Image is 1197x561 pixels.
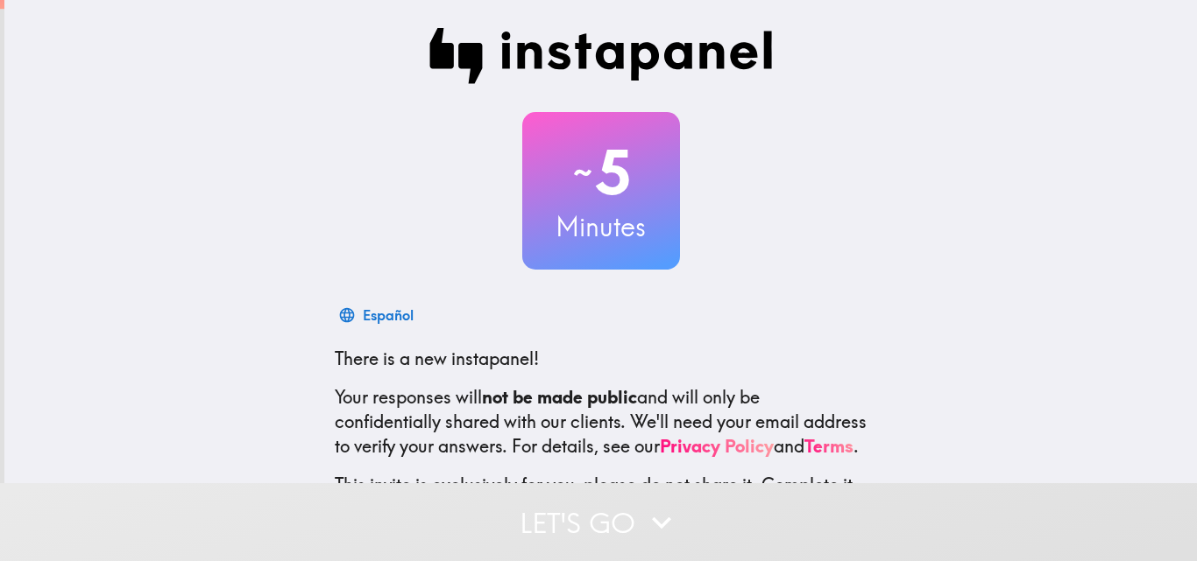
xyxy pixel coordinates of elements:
[335,347,539,369] span: There is a new instapanel!
[429,28,773,84] img: Instapanel
[570,146,595,199] span: ~
[335,473,868,522] p: This invite is exclusively for you, please do not share it. Complete it soon because spots are li...
[522,208,680,245] h3: Minutes
[522,137,680,208] h2: 5
[660,435,774,457] a: Privacy Policy
[335,298,421,333] button: Español
[804,435,853,457] a: Terms
[363,303,414,327] div: Español
[335,385,868,459] p: Your responses will and will only be confidentially shared with our clients. We'll need your emai...
[482,386,637,408] b: not be made public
